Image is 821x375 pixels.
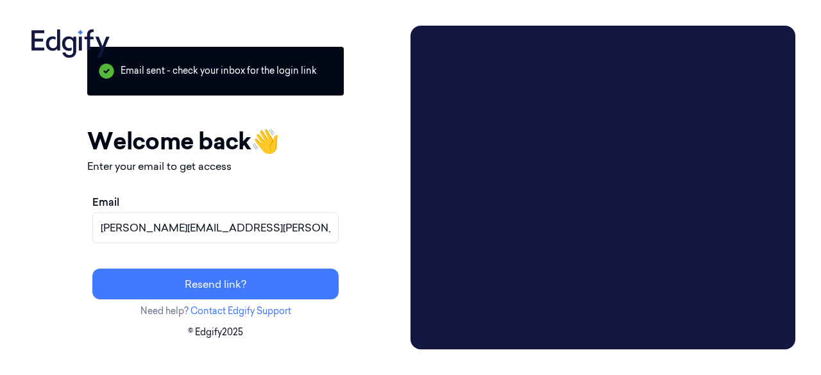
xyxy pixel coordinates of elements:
[92,194,119,210] label: Email
[87,158,344,174] p: Enter your email to get access
[87,124,344,158] h1: Welcome back 👋
[190,305,291,317] a: Contact Edgify Support
[87,47,344,96] p: Email sent - check your inbox for the login link
[26,326,405,339] p: © Edgify 2025
[87,304,344,318] p: Need help?
[92,212,339,243] input: name@example.com
[92,269,339,299] button: Resend link?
